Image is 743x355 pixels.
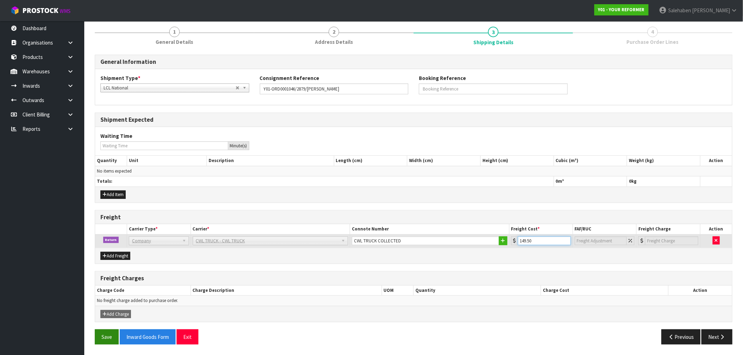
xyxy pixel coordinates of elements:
[700,224,732,234] th: Action
[645,236,698,245] input: Freight Charge
[95,156,127,166] th: Quantity
[228,141,249,150] div: Minute(s)
[594,4,649,15] a: Y01 - YOUR REFORMER
[627,156,701,166] th: Weight (kg)
[627,176,701,187] th: kg
[541,286,669,296] th: Charge Cost
[556,178,558,184] span: 0
[573,224,637,234] th: FAF/RUC
[419,74,466,82] label: Booking Reference
[260,83,409,94] input: Consignment Reference
[95,49,732,350] span: Shipping Details
[702,329,732,344] button: Next
[95,176,554,187] th: Totals:
[127,156,207,166] th: Unit
[95,166,732,176] td: No items expected
[95,286,191,296] th: Charge Code
[60,8,71,14] small: WMS
[156,38,193,46] span: General Details
[177,329,198,344] button: Exit
[120,329,176,344] button: Inward Goods Form
[554,156,627,166] th: Cubic (m³)
[662,329,701,344] button: Previous
[196,237,339,245] span: CWL TRUCK - CWL TRUCK
[100,74,140,82] label: Shipment Type
[95,329,119,344] button: Save
[100,275,727,282] h3: Freight Charges
[191,286,382,296] th: Charge Description
[669,286,732,296] th: Action
[169,27,180,37] span: 1
[103,237,119,243] span: Return
[104,84,236,92] span: LCL National
[575,236,627,245] input: Freight Adjustment
[100,116,727,123] h3: Shipment Expected
[334,156,407,166] th: Length (cm)
[629,178,631,184] span: 0
[11,6,19,15] img: cube-alt.png
[329,27,339,37] span: 2
[100,132,132,140] label: Waiting Time
[315,38,353,46] span: Address Details
[518,236,571,245] input: Freight Cost
[350,224,509,234] th: Connote Number
[473,39,513,46] span: Shipping Details
[352,236,499,245] input: Connote Number 1
[554,176,627,187] th: m³
[100,310,131,319] button: Add Charge
[419,83,568,94] input: Booking Reference
[382,286,414,296] th: UOM
[127,224,191,234] th: Carrier Type
[100,141,228,150] input: Waiting Time
[480,156,554,166] th: Height (cm)
[414,286,541,296] th: Quantity
[627,38,679,46] span: Purchase Order Lines
[191,224,350,234] th: Carrier
[668,7,691,14] span: Salehaben
[206,156,334,166] th: Description
[637,224,700,234] th: Freight Charge
[100,252,130,260] button: Add Freight
[598,7,645,13] strong: Y01 - YOUR REFORMER
[700,156,732,166] th: Action
[488,27,499,37] span: 3
[22,6,58,15] span: ProStock
[100,59,727,65] h3: General Information
[260,74,320,82] label: Consignment Reference
[509,224,573,234] th: Freight Cost
[132,237,179,245] span: Company
[692,7,730,14] span: [PERSON_NAME]
[100,190,126,199] button: Add Item
[647,27,658,37] span: 4
[95,296,732,306] td: No freight charge added to purchase order.
[100,214,727,221] h3: Freight
[407,156,481,166] th: Width (cm)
